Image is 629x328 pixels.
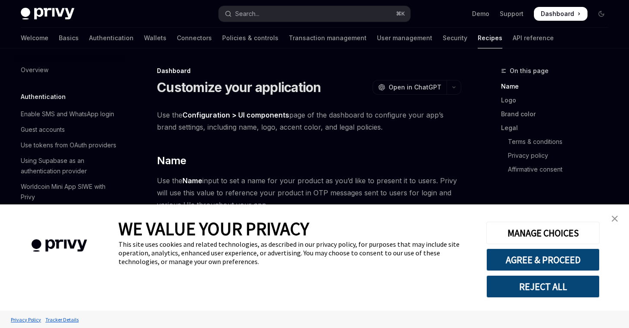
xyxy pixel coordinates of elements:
button: Open in ChatGPT [373,80,447,95]
div: This site uses cookies and related technologies, as described in our privacy policy, for purposes... [118,240,473,266]
a: Demo [472,10,489,18]
a: Welcome [21,28,48,48]
a: Transaction management [289,28,367,48]
a: Authentication [89,28,134,48]
div: Use tokens from OAuth providers [21,140,116,150]
a: API reference [513,28,554,48]
div: Dashboard [157,67,461,75]
span: WE VALUE YOUR PRIVACY [118,217,309,240]
a: Logo [501,93,615,107]
a: Terms & conditions [501,135,615,149]
a: Guest accounts [14,122,125,137]
a: close banner [606,210,623,227]
a: Security [443,28,467,48]
span: Name [157,154,186,168]
a: Enable SMS and WhatsApp login [14,106,125,122]
span: Use the input to set a name for your product as you’d like to present it to users. Privy will use... [157,175,461,211]
a: Support [500,10,524,18]
span: On this page [510,66,549,76]
a: Tracker Details [43,312,81,327]
button: REJECT ALL [486,275,600,298]
div: Guest accounts [21,124,65,135]
a: User management [377,28,432,48]
a: Connectors [177,28,212,48]
strong: Configuration > UI components [182,111,289,119]
div: Search... [235,9,259,19]
button: MANAGE CHOICES [486,222,600,244]
strong: Name [182,176,202,185]
div: Enable SMS and WhatsApp login [21,109,114,119]
a: Policies & controls [222,28,278,48]
a: Basics [59,28,79,48]
a: Worldcoin Mini App SIWE with Privy [14,179,125,205]
span: Open in ChatGPT [389,83,441,92]
a: Use tokens from OAuth providers [14,137,125,153]
a: Brand color [501,107,615,121]
span: ⌘ K [396,10,405,17]
div: Using Supabase as an authentication provider [21,156,119,176]
img: company logo [13,227,105,264]
a: Legal [501,121,615,135]
a: Overview [14,62,125,78]
span: Dashboard [541,10,574,18]
button: AGREE & PROCEED [486,248,600,271]
a: Dashboard [534,7,587,21]
a: Name [501,80,615,93]
img: close banner [612,216,618,222]
a: Privacy Policy [9,312,43,327]
a: Affirmative consent [501,162,615,176]
h1: Customize your application [157,80,321,95]
div: Worldcoin Mini App SIWE with Privy [21,182,119,202]
h5: Authentication [21,92,66,102]
button: Toggle dark mode [594,7,608,21]
a: Using Supabase as an authentication provider [14,153,125,179]
a: Recipes [478,28,502,48]
img: dark logo [21,8,74,20]
button: Open search [219,6,410,22]
a: Wallets [144,28,166,48]
div: Overview [21,65,48,75]
span: Use the page of the dashboard to configure your app’s brand settings, including name, logo, accen... [157,109,461,133]
a: Privacy policy [501,149,615,162]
